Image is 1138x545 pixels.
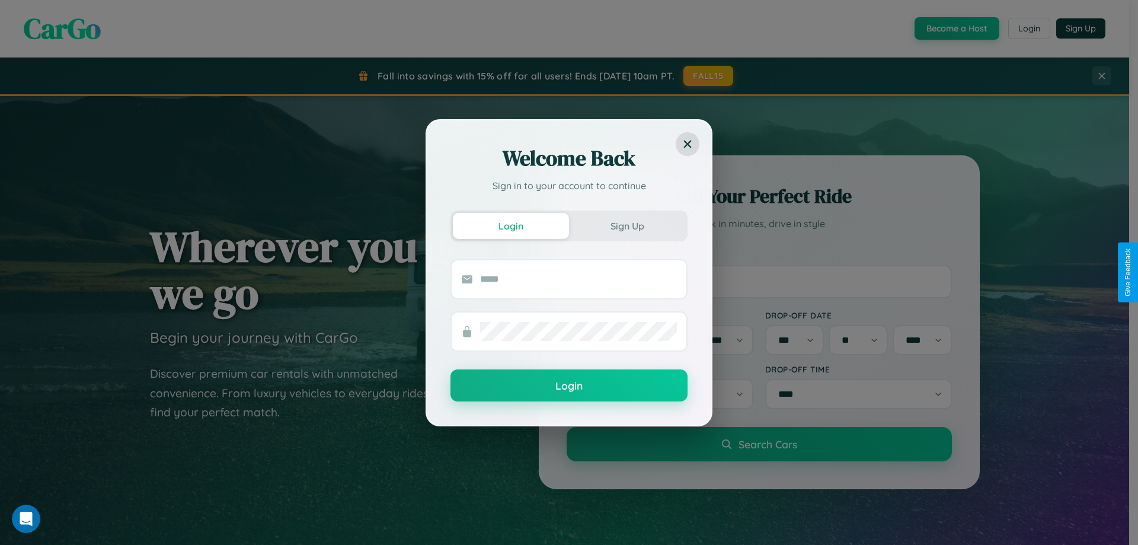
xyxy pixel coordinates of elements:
[450,144,688,173] h2: Welcome Back
[450,369,688,401] button: Login
[453,213,569,239] button: Login
[450,179,688,193] p: Sign in to your account to continue
[1124,248,1132,297] div: Give Feedback
[12,505,40,533] iframe: Intercom live chat
[569,213,685,239] button: Sign Up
